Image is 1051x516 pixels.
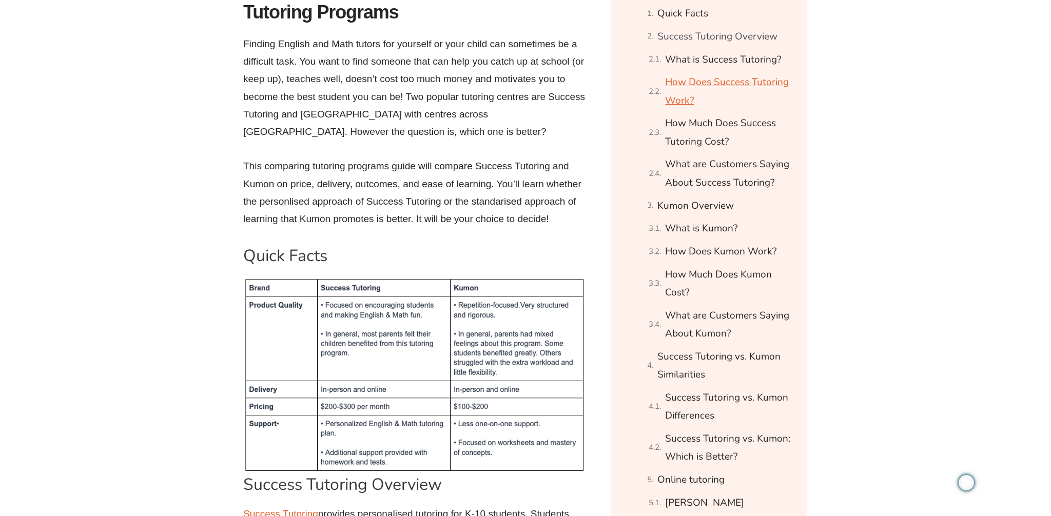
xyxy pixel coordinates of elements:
[665,114,794,151] a: How Much Does Success Tutoring Cost?
[665,430,794,466] a: Success Tutoring vs. Kumon: Which is Better?
[657,5,708,23] a: Quick Facts
[665,389,794,425] a: Success Tutoring vs. Kumon Differences
[665,155,794,192] a: What are Customers Saying About Success Tutoring?
[665,51,781,69] a: What is Success Tutoring?
[657,348,794,384] a: Success Tutoring vs. Kumon Similarities
[665,494,744,512] a: [PERSON_NAME]
[243,245,587,267] h2: Quick Facts
[665,73,794,110] a: How Does Success Tutoring Work?
[657,471,725,489] a: Online tutoring
[243,474,587,495] h2: Success Tutoring Overview
[657,28,777,46] a: Success Tutoring Overview
[243,35,587,141] p: Finding English and Math tutors for yourself or your child can sometimes be a difficult task. You...
[243,157,587,228] p: This comparing tutoring programs guide will compare Success Tutoring and Kumon on price, delivery...
[665,243,776,261] a: How Does Kumon Work?
[875,400,1051,516] iframe: Chat Widget
[665,220,737,237] a: What is Kumon?
[665,307,794,343] a: What are Customers Saying About Kumon?
[657,197,734,215] a: Kumon Overview
[665,266,794,302] a: How Much Does Kumon Cost?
